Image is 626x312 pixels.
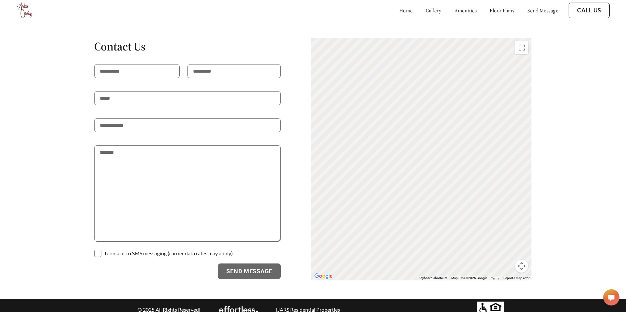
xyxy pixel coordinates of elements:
[577,7,601,14] a: Call Us
[451,276,487,280] span: Map Data ©2025 Google
[515,260,528,273] button: Map camera controls
[490,7,514,14] a: floor plans
[313,272,334,280] a: Open this area in Google Maps (opens a new window)
[426,7,441,14] a: gallery
[569,3,610,18] button: Call Us
[399,7,413,14] a: home
[94,39,281,54] h1: Contact Us
[16,2,34,19] img: Company logo
[528,7,558,14] a: send message
[503,276,529,280] a: Report a map error
[491,276,499,280] a: Terms (opens in new tab)
[218,263,281,279] button: Send Message
[515,41,528,54] button: Toggle fullscreen view
[455,7,477,14] a: amenities
[313,272,334,280] img: Google
[419,276,447,280] button: Keyboard shortcuts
